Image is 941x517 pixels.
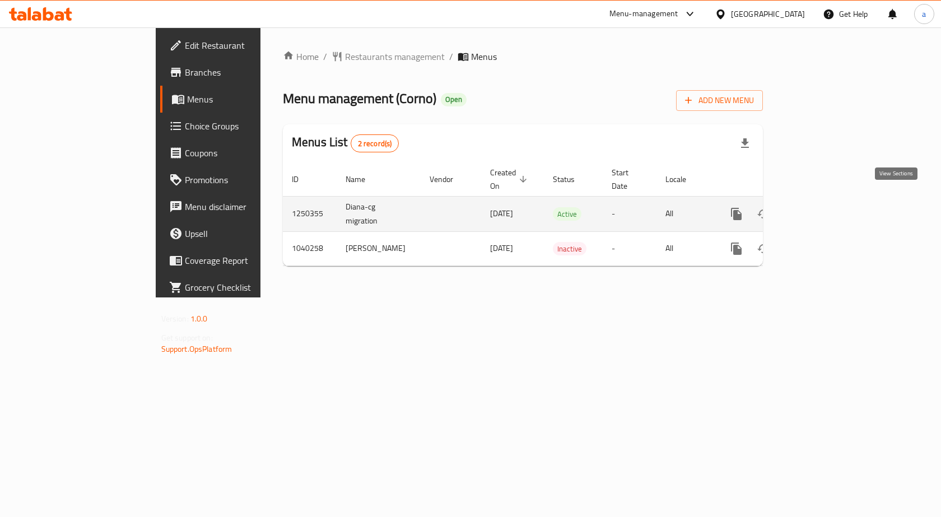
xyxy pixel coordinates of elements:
[185,119,304,133] span: Choice Groups
[185,254,304,267] span: Coverage Report
[441,93,467,106] div: Open
[609,7,678,21] div: Menu-management
[185,200,304,213] span: Menu disclaimer
[185,173,304,187] span: Promotions
[283,162,840,266] table: enhanced table
[490,206,513,221] span: [DATE]
[332,50,445,63] a: Restaurants management
[337,196,421,231] td: Diana-cg migration
[323,50,327,63] li: /
[676,90,763,111] button: Add New Menu
[160,274,313,301] a: Grocery Checklist
[160,166,313,193] a: Promotions
[714,162,840,197] th: Actions
[160,59,313,86] a: Branches
[185,39,304,52] span: Edit Restaurant
[490,166,530,193] span: Created On
[161,342,232,356] a: Support.OpsPlatform
[351,138,399,149] span: 2 record(s)
[283,50,763,63] nav: breadcrumb
[160,86,313,113] a: Menus
[160,247,313,274] a: Coverage Report
[161,330,213,345] span: Get support on:
[190,311,208,326] span: 1.0.0
[185,146,304,160] span: Coupons
[723,201,750,227] button: more
[922,8,926,20] span: a
[292,173,313,186] span: ID
[185,227,304,240] span: Upsell
[160,139,313,166] a: Coupons
[685,94,754,108] span: Add New Menu
[471,50,497,63] span: Menus
[553,208,581,221] span: Active
[160,113,313,139] a: Choice Groups
[345,50,445,63] span: Restaurants management
[656,196,714,231] td: All
[612,166,643,193] span: Start Date
[723,235,750,262] button: more
[160,193,313,220] a: Menu disclaimer
[187,92,304,106] span: Menus
[665,173,701,186] span: Locale
[732,130,758,157] div: Export file
[160,220,313,247] a: Upsell
[161,311,189,326] span: Version:
[160,32,313,59] a: Edit Restaurant
[185,281,304,294] span: Grocery Checklist
[553,207,581,221] div: Active
[441,95,467,104] span: Open
[185,66,304,79] span: Branches
[283,86,436,111] span: Menu management ( Corno )
[731,8,805,20] div: [GEOGRAPHIC_DATA]
[351,134,399,152] div: Total records count
[750,235,777,262] button: Change Status
[603,196,656,231] td: -
[449,50,453,63] li: /
[603,231,656,266] td: -
[553,243,586,255] span: Inactive
[346,173,380,186] span: Name
[337,231,421,266] td: [PERSON_NAME]
[490,241,513,255] span: [DATE]
[292,134,399,152] h2: Menus List
[553,173,589,186] span: Status
[430,173,468,186] span: Vendor
[656,231,714,266] td: All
